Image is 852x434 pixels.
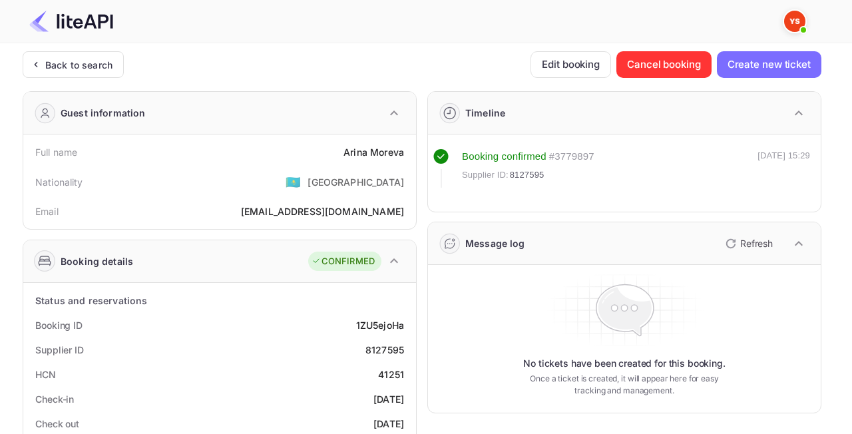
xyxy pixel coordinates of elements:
div: HCN [35,367,56,381]
p: Once a ticket is created, it will appear here for easy tracking and management. [519,373,730,397]
div: [DATE] [373,417,404,431]
div: Arina Moreva [343,145,404,159]
div: 41251 [378,367,404,381]
span: United States [286,170,301,194]
div: Back to search [45,58,112,72]
div: Booking ID [35,318,83,332]
div: Nationality [35,175,83,189]
span: Supplier ID: [462,168,509,182]
button: Edit booking [531,51,611,78]
div: Booking confirmed [462,149,546,164]
div: Full name [35,145,77,159]
div: Email [35,204,59,218]
div: # 3779897 [549,149,594,164]
div: Check-in [35,392,74,406]
img: Yandex Support [784,11,805,32]
span: 8127595 [510,168,544,182]
img: LiteAPI Logo [29,11,113,32]
div: Guest information [61,106,146,120]
div: Status and reservations [35,294,147,308]
button: Refresh [718,233,778,254]
div: Booking details [61,254,133,268]
div: [EMAIL_ADDRESS][DOMAIN_NAME] [241,204,404,218]
button: Create new ticket [717,51,821,78]
div: [DATE] 15:29 [757,149,810,188]
div: 8127595 [365,343,404,357]
p: Refresh [740,236,773,250]
div: [GEOGRAPHIC_DATA] [308,175,404,189]
div: CONFIRMED [312,255,375,268]
div: Supplier ID [35,343,84,357]
div: Check out [35,417,79,431]
button: Cancel booking [616,51,712,78]
div: 1ZU5ejoHa [356,318,404,332]
p: No tickets have been created for this booking. [523,357,726,370]
div: Message log [465,236,525,250]
div: [DATE] [373,392,404,406]
div: Timeline [465,106,505,120]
